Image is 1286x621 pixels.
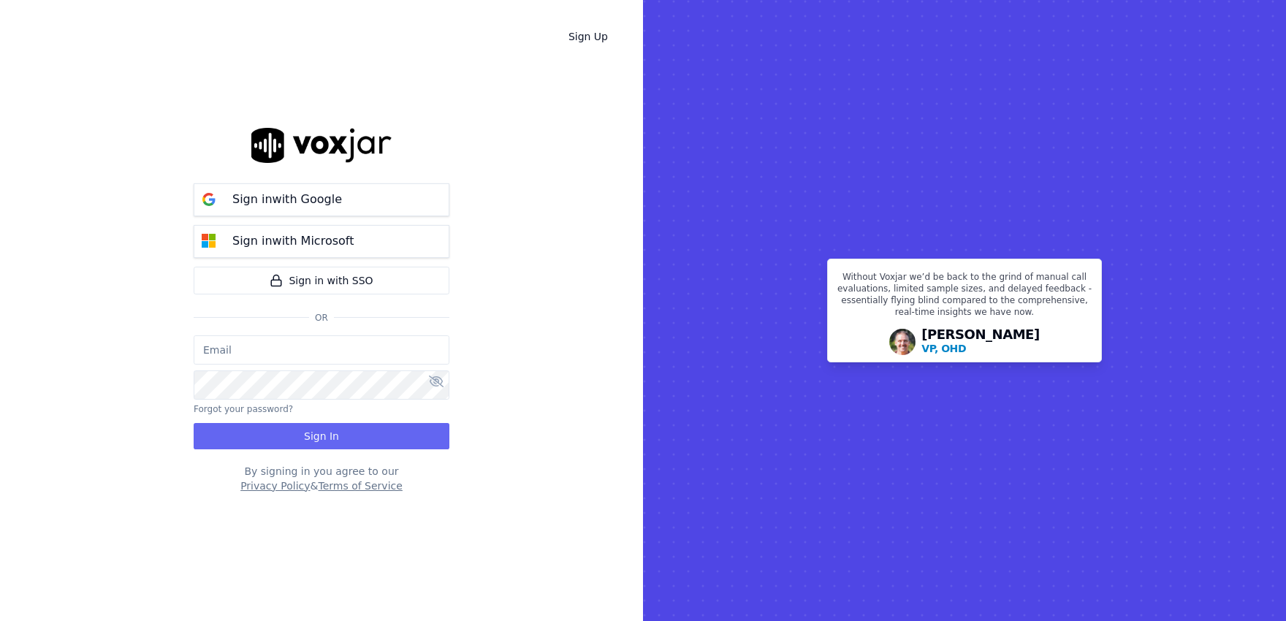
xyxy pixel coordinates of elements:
[194,335,449,365] input: Email
[194,185,224,214] img: google Sign in button
[194,225,449,258] button: Sign inwith Microsoft
[194,403,293,415] button: Forgot your password?
[557,23,620,50] a: Sign Up
[194,267,449,294] a: Sign in with SSO
[240,479,310,493] button: Privacy Policy
[194,423,449,449] button: Sign In
[194,464,449,493] div: By signing in you agree to our &
[194,226,224,256] img: microsoft Sign in button
[232,191,342,208] p: Sign in with Google
[921,328,1040,356] div: [PERSON_NAME]
[921,341,966,356] p: VP, OHD
[251,128,392,162] img: logo
[232,232,354,250] p: Sign in with Microsoft
[889,329,916,355] img: Avatar
[309,312,334,324] span: Or
[318,479,402,493] button: Terms of Service
[837,271,1092,324] p: Without Voxjar we’d be back to the grind of manual call evaluations, limited sample sizes, and de...
[194,183,449,216] button: Sign inwith Google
